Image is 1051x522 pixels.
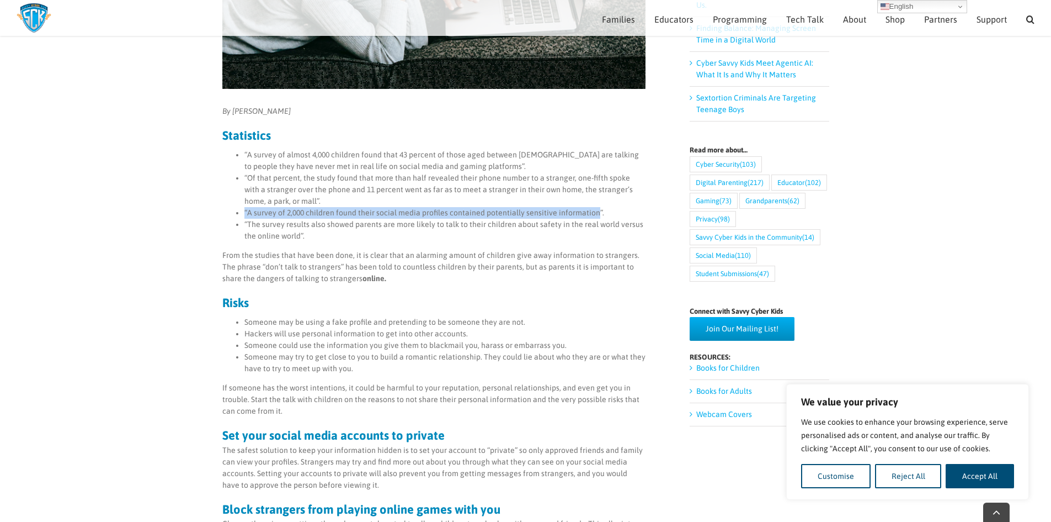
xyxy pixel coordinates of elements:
[748,175,764,190] span: (217)
[739,193,805,209] a: Grandparents (62 items)
[881,2,889,11] img: en
[654,15,693,24] span: Educators
[805,175,821,190] span: (102)
[690,229,820,245] a: Savvy Cyber Kids in the Community (14 items)
[771,175,827,191] a: Educator (102 items)
[719,193,732,208] span: (73)
[690,146,829,154] h4: Read more about…
[787,193,799,208] span: (62)
[244,219,645,242] li: “The survey results also showed parents are more likely to talk to their children about safety in...
[885,15,905,24] span: Shop
[757,266,769,281] span: (47)
[706,324,778,334] span: Join Our Mailing List!
[244,317,645,328] li: Someone may be using a fake profile and pretending to be someone they are not.
[696,59,813,79] a: Cyber Savvy Kids Meet Agentic AI: What It Is and Why It Matters
[602,15,635,24] span: Families
[244,207,645,219] li: “A survey of 2,000 children found their social media profiles contained potentially sensitive inf...
[690,175,770,191] a: Digital Parenting (217 items)
[924,15,957,24] span: Partners
[843,15,866,24] span: About
[690,354,829,361] h4: RESOURCES:
[690,308,829,315] h4: Connect with Savvy Cyber Kids
[718,212,730,226] span: (98)
[244,172,645,207] li: “Of that percent, the study found that more than half revealed their phone number to a stranger, ...
[713,15,767,24] span: Programming
[690,317,794,341] a: Join Our Mailing List!
[696,363,760,372] a: Books for Children
[222,250,645,284] p: From the studies that have been done, it is clear that an alarming amount of children give away i...
[977,15,1007,24] span: Support
[696,410,752,419] a: Webcam Covers
[696,93,816,114] a: Sextortion Criminals Are Targeting Teenage Boys
[222,107,291,115] em: By [PERSON_NAME]
[690,193,738,209] a: Gaming (73 items)
[690,247,757,263] a: Social Media (110 items)
[244,149,645,172] li: “A survey of almost 4,000 children found that 43 percent of those aged between [DEMOGRAPHIC_DATA]...
[17,3,51,33] img: Savvy Cyber Kids Logo
[802,230,814,245] span: (14)
[244,340,645,351] li: Someone could use the information you give them to blackmail you, harass or embarrass you.
[222,128,271,143] strong: Statistics
[222,382,645,417] p: If someone has the worst intentions, it could be harmful to your reputation, personal relationshi...
[222,296,249,310] strong: Risks
[362,274,386,283] strong: online.
[222,502,500,516] strong: Block strangers from playing online games with you
[696,387,752,396] a: Books for Adults
[244,328,645,340] li: Hackers will use personal information to get into other accounts.
[690,156,762,172] a: Cyber Security (103 items)
[690,211,736,227] a: Privacy (98 items)
[740,157,756,172] span: (103)
[244,351,645,375] li: Someone may try to get close to you to build a romantic relationship. They could lie about who th...
[801,396,1014,409] p: We value your privacy
[690,266,775,282] a: Student Submissions (47 items)
[786,15,824,24] span: Tech Talk
[696,24,816,44] a: Finding Balance: Managing Screen Time in a Digital World
[222,428,445,442] strong: Set your social media accounts to private
[735,248,751,263] span: (110)
[801,415,1014,455] p: We use cookies to enhance your browsing experience, serve personalised ads or content, and analys...
[222,445,645,491] p: The safest solution to keep your information hidden is to set your account to “private” so only a...
[946,464,1014,488] button: Accept All
[875,464,942,488] button: Reject All
[801,464,871,488] button: Customise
